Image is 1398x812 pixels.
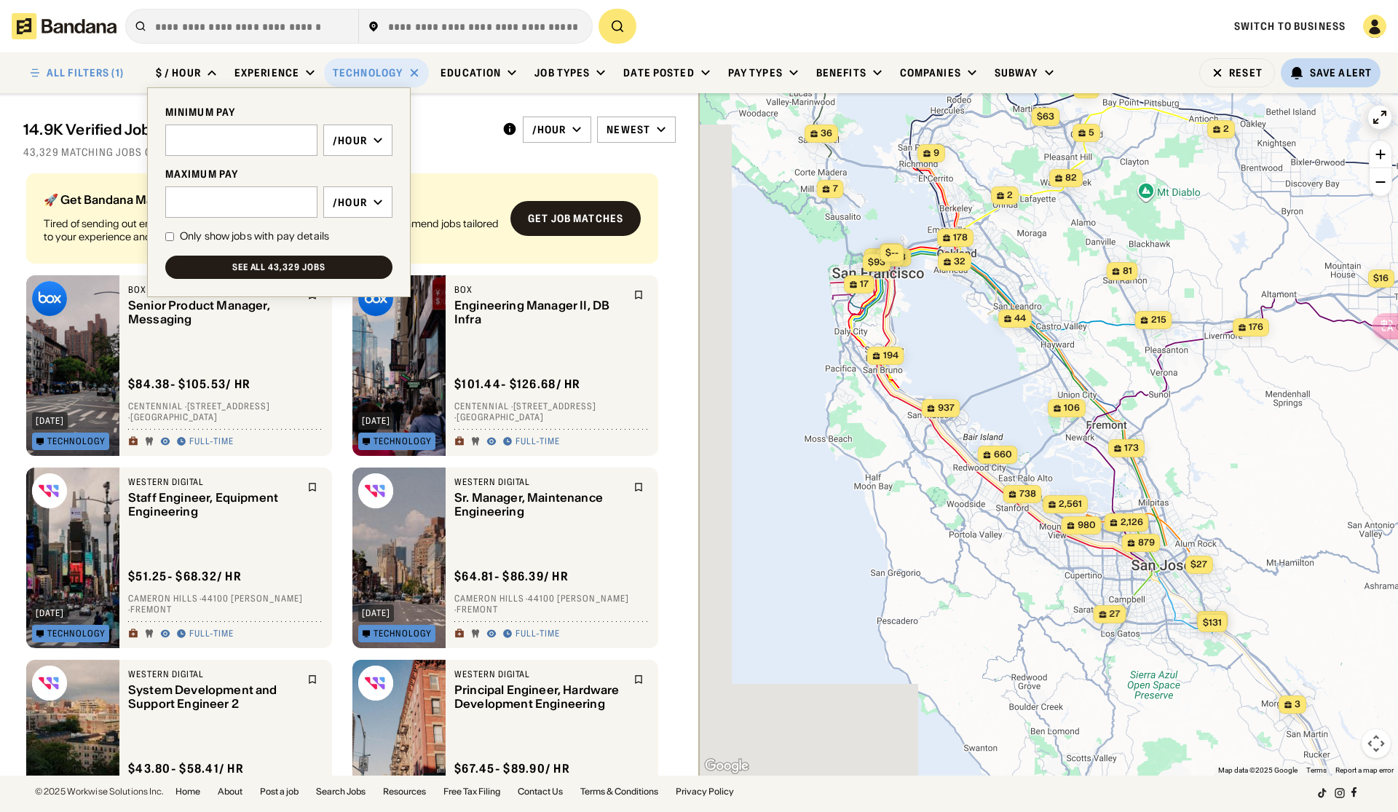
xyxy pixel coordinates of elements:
div: [DATE] [362,417,390,425]
a: Search Jobs [316,787,366,796]
span: 7 [833,183,838,195]
div: Centennial · [STREET_ADDRESS] · [GEOGRAPHIC_DATA] [454,401,649,423]
span: Map data ©2025 Google [1218,766,1298,774]
a: Switch to Business [1234,20,1346,33]
div: Companies [900,66,961,79]
button: Map camera controls [1362,729,1391,758]
img: Box logo [358,281,393,316]
div: 14.9K Verified Jobs [23,121,491,138]
div: Technology [333,66,403,79]
div: Box [128,284,299,296]
div: $ 101.44 - $126.68 / hr [454,377,581,392]
a: Resources [383,787,426,796]
div: Engineering Manager II, DB Infra [454,299,625,326]
a: Report a map error [1335,766,1394,774]
div: $ 51.25 - $68.32 / hr [128,569,242,584]
span: 879 [1138,537,1155,549]
a: About [218,787,242,796]
span: $16 [1373,272,1389,283]
span: $63 [1037,111,1054,122]
span: 2 [1223,123,1229,135]
span: $-- [885,247,899,258]
div: ALL FILTERS (1) [47,68,124,78]
a: Terms & Conditions [580,787,658,796]
div: /hour [333,196,367,209]
div: Benefits [816,66,866,79]
div: See all 43,329 jobs [232,263,325,272]
a: Contact Us [518,787,563,796]
span: $131 [1203,617,1222,628]
div: Senior Product Manager, Messaging [128,299,299,326]
a: Terms (opens in new tab) [1306,766,1327,774]
div: Staff Engineer, Equipment Engineering [128,491,299,519]
div: Centennial · [STREET_ADDRESS] · [GEOGRAPHIC_DATA] [128,401,323,423]
div: $ 43.80 - $58.41 / hr [128,761,244,776]
a: Privacy Policy [676,787,734,796]
div: Newest [607,123,650,136]
img: Western Digital logo [358,473,393,508]
span: $19 [1078,83,1094,94]
div: Tired of sending out endless job applications? Bandana Match Team will recommend jobs tailored to... [44,217,499,243]
div: grid [23,167,676,776]
img: Western Digital logo [32,473,67,508]
div: Technology [47,629,106,638]
span: 9 [933,147,939,159]
div: Experience [234,66,299,79]
div: 🚀 Get Bandana Matched (100% Free) [44,194,499,205]
div: Full-time [189,628,234,640]
span: 2,561 [1059,498,1082,511]
span: 106 [1064,402,1080,414]
span: 5 [1089,127,1094,139]
img: Western Digital logo [358,666,393,701]
span: 17 [860,278,869,291]
input: Only show jobs with pay details [165,232,174,241]
span: 2,126 [1121,516,1143,529]
div: [DATE] [362,609,390,618]
span: $27 [1190,559,1207,569]
div: Sr. Manager, Maintenance Engineering [454,491,625,519]
a: Home [175,787,200,796]
div: Box [454,284,625,296]
span: 215 [1151,314,1166,326]
div: Full-time [189,436,234,448]
div: Job Types [534,66,590,79]
div: 43,329 matching jobs on [DOMAIN_NAME] [23,146,676,159]
img: Google [703,757,751,776]
div: Get job matches [528,213,623,224]
div: [DATE] [36,417,64,425]
div: Western Digital [128,669,299,680]
div: Full-time [516,628,560,640]
img: Bandana logotype [12,13,116,39]
div: Subway [995,66,1038,79]
span: 2 [1007,189,1013,202]
span: 194 [883,350,899,362]
span: 176 [1249,321,1263,334]
div: Cameron Hills · 44100 [PERSON_NAME] · Fremont [454,593,649,615]
div: Western Digital [454,669,625,680]
span: $93 [868,256,885,267]
span: 81 [1123,265,1132,277]
div: Western Digital [454,476,625,488]
a: Post a job [260,787,299,796]
a: Open this area in Google Maps (opens a new window) [703,757,751,776]
div: Western Digital [128,476,299,488]
span: 980 [1078,519,1096,532]
div: [DATE] [36,609,64,618]
span: 660 [994,449,1012,461]
div: Cameron Hills · 44100 [PERSON_NAME] · Fremont [128,593,323,615]
div: Full-time [516,436,560,448]
span: 82 [1065,172,1077,184]
div: MAXIMUM PAY [165,167,392,181]
div: Technology [374,437,432,446]
span: 178 [953,232,968,244]
div: Technology [374,629,432,638]
div: © 2025 Workwise Solutions Inc. [35,787,164,796]
img: Western Digital logo [32,666,67,701]
span: 3 [1295,698,1300,711]
img: Box logo [32,281,67,316]
div: System Development and Support Engineer 2 [128,683,299,711]
a: Free Tax Filing [443,787,500,796]
span: 27 [1110,608,1121,620]
div: $ 67.45 - $89.90 / hr [454,761,570,776]
div: $ / hour [156,66,201,79]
